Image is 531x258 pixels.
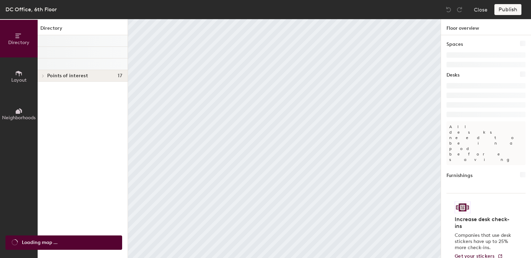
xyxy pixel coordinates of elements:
canvas: Map [128,19,441,258]
h1: Floor overview [441,19,531,35]
span: 17 [118,73,122,79]
span: Layout [11,77,27,83]
span: Directory [8,40,29,45]
div: DC Office, 6th Floor [5,5,57,14]
h4: Increase desk check-ins [455,216,513,230]
img: Sticker logo [455,202,470,213]
img: Redo [456,6,463,13]
h1: Spaces [446,41,463,48]
h1: Desks [446,71,459,79]
p: All desks need to be in a pod before saving [446,121,526,165]
button: Close [474,4,488,15]
span: Neighborhoods [2,115,36,121]
p: Companies that use desk stickers have up to 25% more check-ins. [455,232,513,251]
h1: Furnishings [446,172,472,179]
h1: Directory [38,25,128,35]
span: Loading map ... [22,239,57,246]
span: Points of interest [47,73,88,79]
img: Undo [445,6,452,13]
